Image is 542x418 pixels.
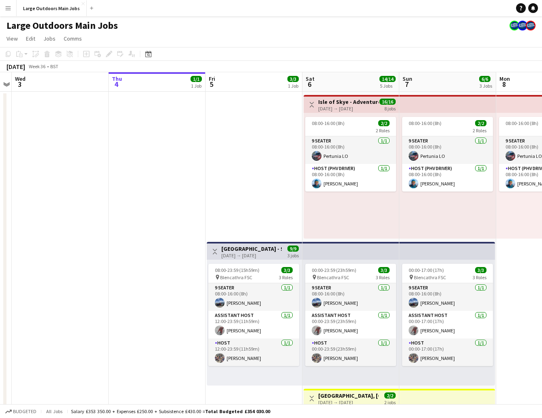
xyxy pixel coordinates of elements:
span: 08:00-16:00 (8h) [506,120,538,126]
span: 3/3 [281,267,293,273]
app-card-role: Assistant Host1/112:00-23:59 (11h59m)[PERSON_NAME] [208,311,299,338]
app-card-role: Host1/100:00-23:59 (23h59m)[PERSON_NAME] [305,338,396,366]
div: 8 jobs [384,105,396,112]
span: 3 [14,80,26,89]
span: 2/2 [378,120,390,126]
app-job-card: 08:00-16:00 (8h)2/22 Roles9 Seater1/108:00-16:00 (8h)Pertunia LOHost (PHV Driver)1/108:00-16:00 (... [402,117,493,192]
app-card-role: Assistant Host1/100:00-17:00 (17h)[PERSON_NAME] [402,311,493,338]
app-card-role: Host (PHV Driver)1/108:00-16:00 (8h)[PERSON_NAME] [402,164,493,192]
div: Salary £353 350.00 + Expenses £250.00 + Subsistence £430.00 = [71,408,270,414]
a: Jobs [40,33,59,44]
div: 5 Jobs [380,83,395,89]
app-card-role: Assistant Host1/100:00-23:59 (23h59m)[PERSON_NAME] [305,311,396,338]
span: Fri [209,75,215,82]
span: Blencathra FSC [220,274,252,280]
app-card-role: 9 Seater1/108:00-16:00 (8h)[PERSON_NAME] [208,283,299,311]
div: 3 Jobs [480,83,492,89]
span: 7 [401,80,412,89]
span: 3/3 [378,267,390,273]
div: 1 Job [288,83,298,89]
span: All jobs [45,408,64,414]
app-card-role: Host1/100:00-17:00 (17h)[PERSON_NAME] [402,338,493,366]
div: [DATE] → [DATE] [318,399,379,405]
span: Thu [112,75,122,82]
span: Mon [499,75,510,82]
span: 8 [498,80,510,89]
app-card-role: Host (PHV Driver)1/108:00-16:00 (8h)[PERSON_NAME] [305,164,396,192]
span: 00:00-23:59 (23h59m) [312,267,356,273]
div: 3 jobs [287,252,299,259]
span: Budgeted [13,409,36,414]
button: Large Outdoors Main Jobs [17,0,87,16]
div: 2 jobs [384,399,396,405]
span: Blencathra FSC [317,274,349,280]
app-card-role: Host1/112:00-23:59 (11h59m)[PERSON_NAME] [208,338,299,366]
div: BST [50,63,58,69]
span: Total Budgeted £354 030.00 [205,408,270,414]
span: 2 Roles [376,127,390,134]
span: 3/3 [475,267,486,273]
span: 08:00-16:00 (8h) [409,120,441,126]
h3: [GEOGRAPHIC_DATA] - Striding Edge & Sharp Edge / Scafell Pike Challenge Weekend / Wild Swim - [GE... [221,245,282,252]
span: Edit [26,35,35,42]
app-user-avatar: Large Outdoors Office [518,21,527,30]
span: 6/6 [479,76,491,82]
div: [DATE] → [DATE] [221,252,282,259]
a: Comms [60,33,85,44]
span: 1/1 [191,76,202,82]
span: Sat [306,75,315,82]
span: 6 [304,80,315,89]
span: 2/2 [384,392,396,399]
app-job-card: 00:00-17:00 (17h)3/3 Blencathra FSC3 Roles9 Seater1/108:00-16:00 (8h)[PERSON_NAME]Assistant Host1... [402,264,493,366]
button: Budgeted [4,407,38,416]
app-card-role: 9 Seater1/108:00-16:00 (8h)Pertunia LO [305,136,396,164]
span: 00:00-17:00 (17h) [409,267,444,273]
span: Comms [64,35,82,42]
h3: Isle of Skye - Adventure & Explore [318,98,379,106]
h3: [GEOGRAPHIC_DATA], [GEOGRAPHIC_DATA], Sharp Edge. [318,392,379,399]
span: 08:00-16:00 (8h) [312,120,345,126]
span: Week 36 [27,63,47,69]
span: Sun [403,75,412,82]
span: 2/2 [475,120,486,126]
app-job-card: 08:00-23:59 (15h59m)3/3 Blencathra FSC3 Roles9 Seater1/108:00-16:00 (8h)[PERSON_NAME]Assistant Ho... [208,264,299,366]
span: 08:00-23:59 (15h59m) [215,267,259,273]
a: View [3,33,21,44]
span: 4 [111,80,122,89]
span: 2 Roles [473,127,486,134]
span: 16/16 [379,99,396,105]
span: 5 [208,80,215,89]
div: [DATE] [6,62,25,71]
app-card-role: 9 Seater1/108:00-16:00 (8h)[PERSON_NAME] [305,283,396,311]
app-user-avatar: Large Outdoors Office [526,21,536,30]
a: Edit [23,33,39,44]
app-card-role: 9 Seater1/108:00-16:00 (8h)Pertunia LO [402,136,493,164]
span: 3 Roles [279,274,293,280]
app-job-card: 00:00-23:59 (23h59m)3/3 Blencathra FSC3 Roles9 Seater1/108:00-16:00 (8h)[PERSON_NAME]Assistant Ho... [305,264,396,366]
h1: Large Outdoors Main Jobs [6,19,118,32]
span: 3 Roles [473,274,486,280]
app-user-avatar: Large Outdoors Office [510,21,519,30]
span: 9/9 [287,246,299,252]
span: Blencathra FSC [414,274,446,280]
span: Wed [15,75,26,82]
div: 1 Job [191,83,201,89]
app-job-card: 08:00-16:00 (8h)2/22 Roles9 Seater1/108:00-16:00 (8h)Pertunia LOHost (PHV Driver)1/108:00-16:00 (... [305,117,396,192]
div: [DATE] → [DATE] [318,106,379,112]
span: 3 Roles [376,274,390,280]
app-card-role: 9 Seater1/108:00-16:00 (8h)[PERSON_NAME] [402,283,493,311]
span: 14/14 [379,76,396,82]
span: Jobs [43,35,56,42]
span: View [6,35,18,42]
span: 3/3 [287,76,299,82]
